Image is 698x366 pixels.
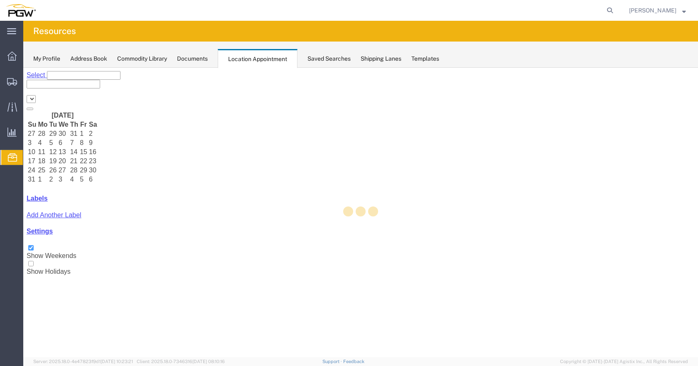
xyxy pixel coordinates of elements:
img: logo [6,4,36,17]
td: 2 [26,108,34,116]
input: Show Weekends [5,177,10,183]
td: 27 [35,98,46,107]
td: 31 [4,108,13,116]
td: 29 [56,98,64,107]
td: 20 [35,89,46,98]
td: 19 [26,89,34,98]
span: [DATE] 08:10:16 [192,359,225,364]
td: 23 [65,89,74,98]
div: Location Appointment [218,49,297,68]
div: Commodity Library [117,54,167,63]
td: 17 [4,89,13,98]
td: 8 [56,71,64,79]
td: 6 [35,71,46,79]
td: 11 [14,80,25,88]
td: 26 [26,98,34,107]
a: Feedback [343,359,364,364]
a: Add Another Label [3,144,58,151]
td: 3 [4,71,13,79]
td: 7 [47,71,56,79]
span: Copyright © [DATE]-[DATE] Agistix Inc., All Rights Reserved [560,358,688,365]
th: Mo [14,53,25,61]
td: 10 [4,80,13,88]
td: 22 [56,89,64,98]
td: 29 [26,62,34,70]
td: 30 [35,62,46,70]
div: My Profile [33,54,60,63]
span: Server: 2025.18.0-4e47823f9d1 [33,359,133,364]
th: Sa [65,53,74,61]
input: Show Holidays [5,193,10,199]
td: 28 [47,98,56,107]
td: 15 [56,80,64,88]
div: Templates [411,54,439,63]
td: 6 [65,108,74,116]
th: Th [47,53,56,61]
div: Address Book [70,54,107,63]
th: Su [4,53,13,61]
div: Shipping Lanes [361,54,401,63]
span: [DATE] 10:23:21 [101,359,133,364]
th: We [35,53,46,61]
td: 2 [65,62,74,70]
td: 18 [14,89,25,98]
td: 5 [56,108,64,116]
td: 31 [47,62,56,70]
td: 4 [47,108,56,116]
td: 16 [65,80,74,88]
a: Support [322,359,343,364]
label: Show Weekends [3,177,53,192]
td: 27 [4,62,13,70]
td: 9 [65,71,74,79]
a: Select [3,4,24,11]
td: 5 [26,71,34,79]
span: Brandy Shannon [629,6,676,15]
td: 30 [65,98,74,107]
div: Saved Searches [307,54,351,63]
th: Fr [56,53,64,61]
td: 4 [14,71,25,79]
td: 21 [47,89,56,98]
h4: Resources [33,21,76,42]
label: Show Holidays [3,193,47,207]
td: 1 [56,62,64,70]
td: 13 [35,80,46,88]
td: 24 [4,98,13,107]
span: Select [3,4,22,11]
th: Tu [26,53,34,61]
td: 1 [14,108,25,116]
td: 14 [47,80,56,88]
button: [PERSON_NAME] [629,5,686,15]
td: 28 [14,62,25,70]
td: 12 [26,80,34,88]
span: Client: 2025.18.0-7346316 [137,359,225,364]
a: Labels [3,127,25,134]
th: [DATE] [14,44,64,52]
td: 25 [14,98,25,107]
a: Settings [3,160,29,167]
td: 3 [35,108,46,116]
div: Documents [177,54,208,63]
